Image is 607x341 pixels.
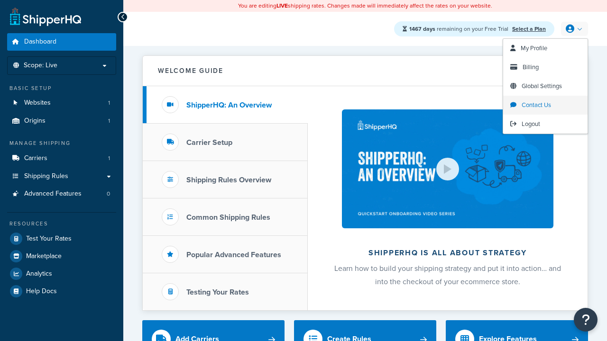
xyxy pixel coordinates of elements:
span: My Profile [521,44,547,53]
button: Open Resource Center [574,308,598,332]
span: 1 [108,117,110,125]
a: Analytics [7,265,116,282]
a: Advanced Features0 [7,185,116,203]
b: LIVE [276,1,288,10]
a: Contact Us [503,96,588,115]
a: Carriers1 [7,150,116,167]
span: 0 [107,190,110,198]
span: Learn how to build your shipping strategy and put it into action… and into the checkout of your e... [334,263,561,287]
h3: Carrier Setup [186,138,232,147]
span: Contact Us [522,100,551,109]
span: Billing [523,63,539,72]
img: ShipperHQ is all about strategy [342,109,553,228]
li: Origins [7,112,116,130]
strong: 1467 days [409,25,435,33]
a: Shipping Rules [7,168,116,185]
a: Logout [503,115,588,134]
a: Dashboard [7,33,116,51]
a: Marketplace [7,248,116,265]
a: Global Settings [503,77,588,96]
h3: ShipperHQ: An Overview [186,101,272,109]
a: Test Your Rates [7,230,116,247]
span: 1 [108,99,110,107]
a: Billing [503,58,588,77]
span: Test Your Rates [26,235,72,243]
h2: ShipperHQ is all about strategy [333,249,562,257]
a: My Profile [503,39,588,58]
h3: Common Shipping Rules [186,213,270,222]
h3: Popular Advanced Features [186,251,281,259]
li: Carriers [7,150,116,167]
h3: Testing Your Rates [186,288,249,296]
a: Websites1 [7,94,116,112]
div: Basic Setup [7,84,116,92]
span: Analytics [26,270,52,278]
span: Global Settings [522,81,562,90]
span: remaining on your Free Trial [409,25,510,33]
button: Welcome Guide [143,56,588,86]
h2: Welcome Guide [158,67,223,74]
span: Carriers [24,154,47,162]
h3: Shipping Rules Overview [186,176,271,184]
span: Help Docs [26,287,57,296]
span: 1 [108,154,110,162]
li: Websites [7,94,116,112]
span: Advanced Features [24,190,82,198]
a: Help Docs [7,283,116,300]
span: Scope: Live [24,62,57,70]
div: Resources [7,220,116,228]
li: Advanced Features [7,185,116,203]
div: Manage Shipping [7,139,116,147]
span: Origins [24,117,46,125]
span: Shipping Rules [24,172,68,180]
a: Origins1 [7,112,116,130]
a: Select a Plan [512,25,546,33]
span: Dashboard [24,38,56,46]
span: Logout [522,119,540,128]
span: Marketplace [26,252,62,260]
span: Websites [24,99,51,107]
